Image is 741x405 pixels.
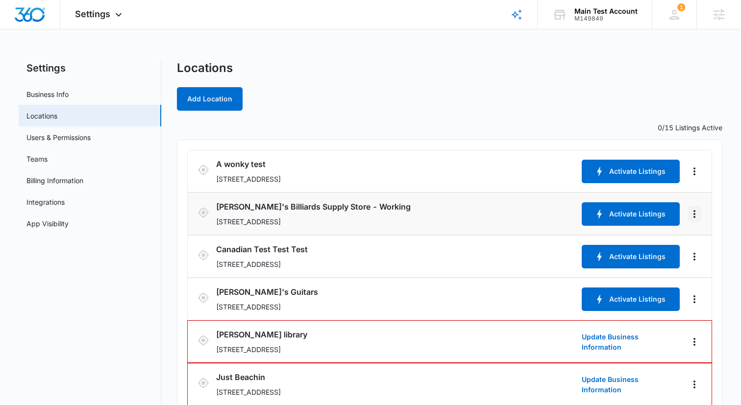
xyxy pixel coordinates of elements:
[216,243,578,255] h3: Canadian Test Test Test
[688,164,702,179] button: Actions
[574,15,638,22] div: account id
[216,286,578,298] h3: [PERSON_NAME]'s Guitars
[216,302,578,312] p: [STREET_ADDRESS]
[582,287,680,311] button: Activate Listings
[216,344,578,355] p: [STREET_ADDRESS]
[677,3,685,11] span: 1
[26,197,65,207] a: Integrations
[688,206,702,222] button: Actions
[582,245,680,268] button: Activate Listings
[216,216,578,227] p: [STREET_ADDRESS]
[574,7,638,15] div: account name
[19,61,161,75] h2: Settings
[216,371,578,383] h3: Just Beachin
[582,160,680,183] button: Activate Listings
[582,374,680,395] a: Update Business Information
[688,291,702,307] button: Actions
[216,174,578,184] p: [STREET_ADDRESS]
[177,122,722,133] p: 0/15 Listings Active
[216,329,578,340] h3: [PERSON_NAME] library
[688,249,702,264] button: Actions
[177,95,243,103] a: Add Location
[677,3,685,11] div: notifications count
[26,89,69,99] a: Business Info
[688,377,702,392] button: Actions
[216,201,578,213] h3: [PERSON_NAME]'s Billiards Supply Store - Working
[26,132,91,143] a: Users & Permissions
[582,332,680,352] a: Update Business Information
[75,9,110,19] span: Settings
[177,87,243,111] button: Add Location
[26,175,83,186] a: Billing Information
[26,218,69,229] a: App Visibility
[26,154,48,164] a: Teams
[688,334,702,350] button: Actions
[216,158,578,170] h3: A wonky test
[177,61,233,75] h1: Locations
[582,202,680,226] button: Activate Listings
[26,111,57,121] a: Locations
[216,387,578,397] p: [STREET_ADDRESS]
[216,259,578,269] p: [STREET_ADDRESS]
